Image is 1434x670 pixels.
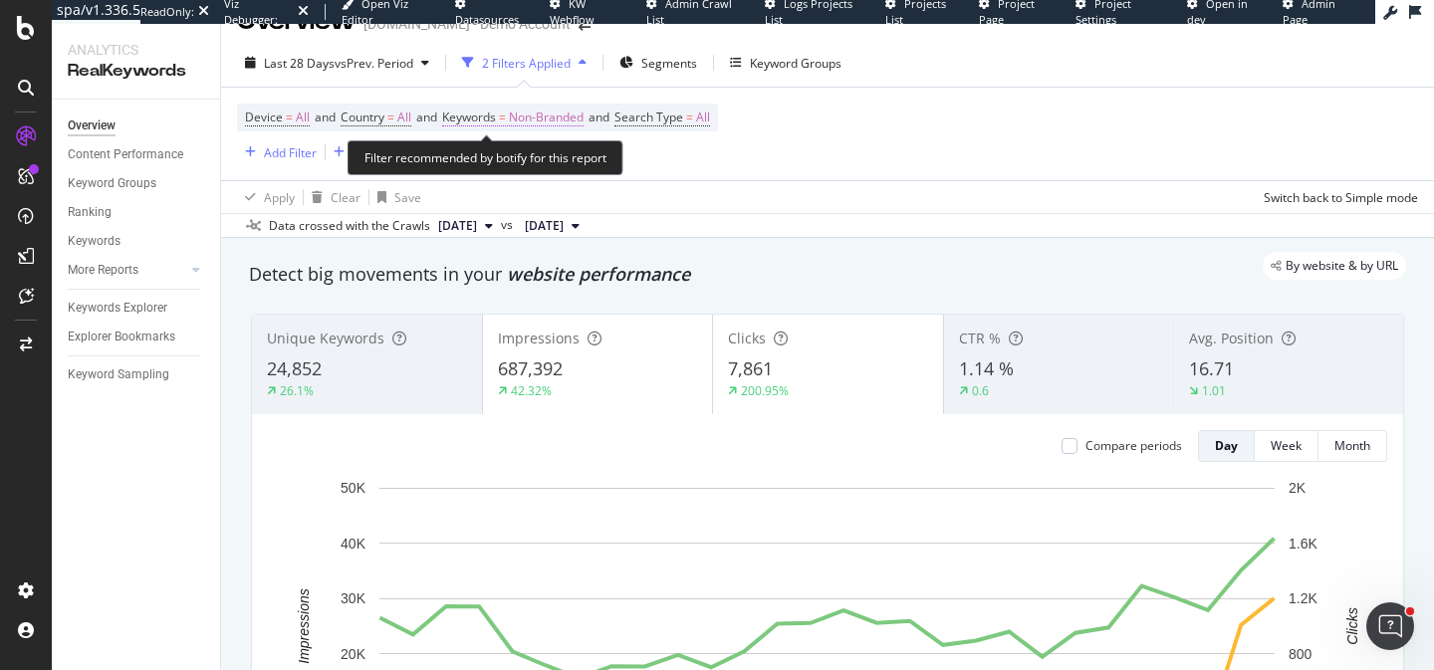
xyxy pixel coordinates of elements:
[369,181,421,213] button: Save
[269,217,430,235] div: Data crossed with the Crawls
[315,109,336,125] span: and
[482,55,571,72] div: 2 Filters Applied
[237,47,437,79] button: Last 28 DaysvsPrev. Period
[68,298,206,319] a: Keywords Explorer
[341,590,366,606] text: 30K
[68,40,204,60] div: Analytics
[68,115,206,136] a: Overview
[68,298,167,319] div: Keywords Explorer
[1289,590,1317,606] text: 1.2K
[68,115,116,136] div: Overview
[741,382,789,399] div: 200.95%
[499,109,506,125] span: =
[1198,430,1255,462] button: Day
[959,356,1014,380] span: 1.14 %
[455,12,519,27] span: Datasources
[728,329,766,347] span: Clicks
[1344,607,1360,644] text: Clicks
[614,109,683,125] span: Search Type
[245,109,283,125] span: Device
[280,382,314,399] div: 26.1%
[68,327,175,347] div: Explorer Bookmarks
[1256,181,1418,213] button: Switch back to Simple mode
[264,55,335,72] span: Last 28 Days
[296,588,312,663] text: Impressions
[498,329,580,347] span: Impressions
[517,214,588,238] button: [DATE]
[341,109,384,125] span: Country
[1085,437,1182,454] div: Compare periods
[394,189,421,206] div: Save
[1366,602,1414,650] iframe: Intercom live chat
[1264,189,1418,206] div: Switch back to Simple mode
[750,55,841,72] div: Keyword Groups
[416,109,437,125] span: and
[1289,646,1313,662] text: 800
[972,382,989,399] div: 0.6
[728,356,773,380] span: 7,861
[579,17,591,31] div: arrow-right-arrow-left
[341,536,366,552] text: 40K
[326,140,443,164] button: Add Filter Group
[686,109,693,125] span: =
[1286,260,1398,272] span: By website & by URL
[696,104,710,131] span: All
[341,480,366,496] text: 50K
[341,646,366,662] text: 20K
[140,4,194,20] div: ReadOnly:
[641,55,697,72] span: Segments
[68,260,138,281] div: More Reports
[331,189,360,206] div: Clear
[264,144,317,161] div: Add Filter
[1289,480,1307,496] text: 2K
[237,181,295,213] button: Apply
[68,364,169,385] div: Keyword Sampling
[387,109,394,125] span: =
[511,382,552,399] div: 42.32%
[68,173,206,194] a: Keyword Groups
[1189,356,1234,380] span: 16.71
[68,202,206,223] a: Ranking
[1189,329,1274,347] span: Avg. Position
[335,55,413,72] span: vs Prev. Period
[68,327,206,347] a: Explorer Bookmarks
[1215,437,1238,454] div: Day
[304,181,360,213] button: Clear
[237,140,317,164] button: Add Filter
[68,231,206,252] a: Keywords
[722,47,849,79] button: Keyword Groups
[348,140,623,175] div: Filter recommended by botify for this report
[1334,437,1370,454] div: Month
[430,214,501,238] button: [DATE]
[267,356,322,380] span: 24,852
[1263,252,1406,280] div: legacy label
[438,217,477,235] span: 2025 Aug. 11th
[1318,430,1387,462] button: Month
[68,260,186,281] a: More Reports
[959,329,1001,347] span: CTR %
[363,14,571,34] div: [DOMAIN_NAME] - Demo Account
[68,144,206,165] a: Content Performance
[1271,437,1302,454] div: Week
[68,60,204,83] div: RealKeywords
[525,217,564,235] span: 2025 Jul. 14th
[509,104,584,131] span: Non-Branded
[68,231,120,252] div: Keywords
[68,144,183,165] div: Content Performance
[267,329,384,347] span: Unique Keywords
[589,109,609,125] span: and
[501,216,517,234] span: vs
[68,364,206,385] a: Keyword Sampling
[498,356,563,380] span: 687,392
[397,104,411,131] span: All
[442,109,496,125] span: Keywords
[68,173,156,194] div: Keyword Groups
[454,47,595,79] button: 2 Filters Applied
[286,109,293,125] span: =
[264,189,295,206] div: Apply
[68,202,112,223] div: Ranking
[1202,382,1226,399] div: 1.01
[1255,430,1318,462] button: Week
[296,104,310,131] span: All
[611,47,705,79] button: Segments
